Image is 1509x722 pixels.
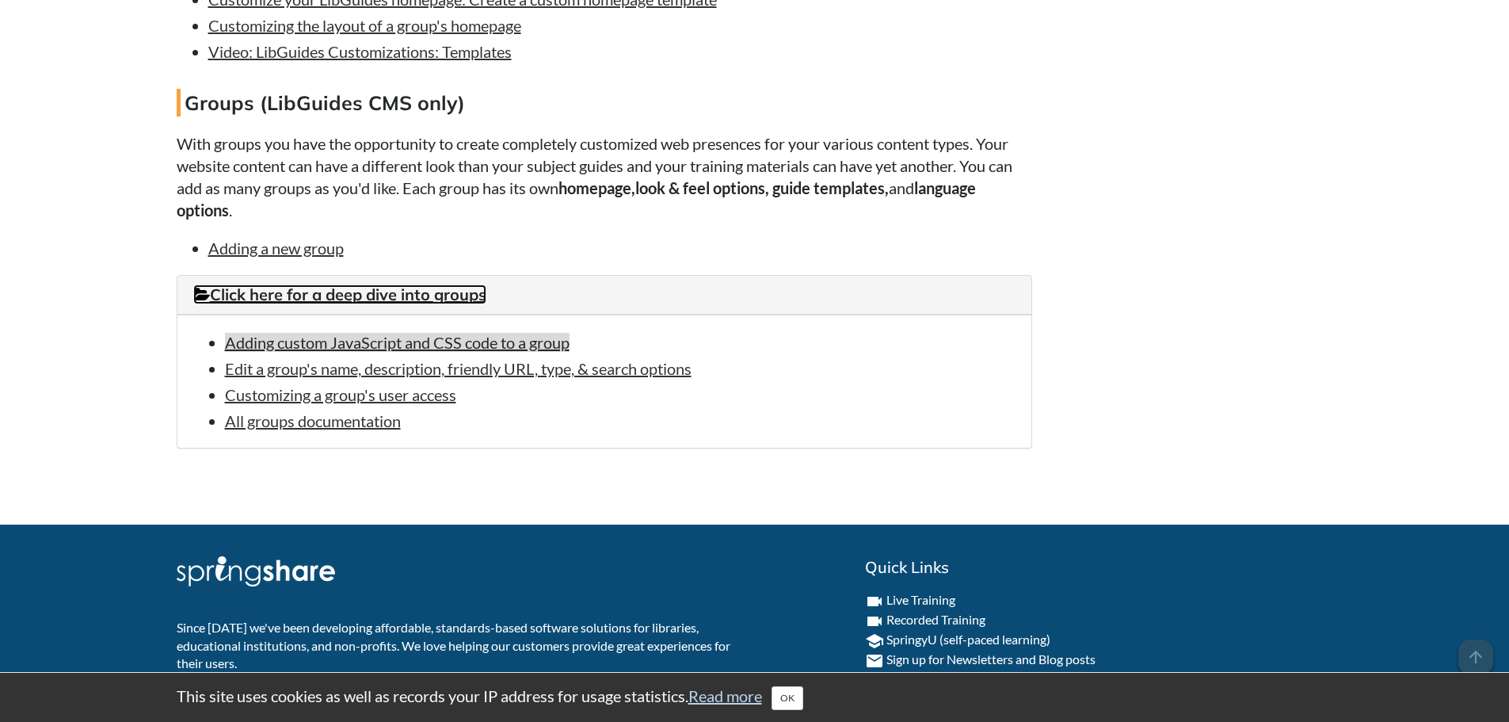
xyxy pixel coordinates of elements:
a: Read more [688,686,762,705]
div: This site uses cookies as well as records your IP address for usage statistics. [161,685,1349,710]
a: Video: LibGuides Customizations: Templates [208,42,512,61]
a: Click here for a deep dive into groups [193,285,486,304]
img: Springshare [177,556,335,586]
a: Adding custom JavaScript and CSS code to a group [225,333,570,352]
strong: homepage, [558,178,635,197]
p: Since [DATE] we've been developing affordable, standards-based software solutions for libraries, ... [177,619,743,672]
a: Sign up for Newsletters and Blog posts [886,651,1096,667]
span: arrow_upward [1458,640,1493,674]
a: Live Training [886,592,955,607]
p: With groups you have the opportunity to create completely customized web presences for your vario... [177,132,1032,221]
button: Close [772,686,803,710]
a: Recorded Training [886,612,985,627]
a: Edit a group's name, description, friendly URL, type, & search options [225,359,692,378]
h2: Quick Links [865,556,1333,579]
i: school [865,632,884,651]
strong: look & feel options, guide templates, [635,178,889,197]
i: email [865,651,884,670]
a: Customizing the layout of a group's homepage [208,16,521,35]
i: videocam [865,612,884,631]
a: arrow_upward [1458,641,1493,660]
a: Customizing a group's user access [225,385,456,404]
a: SpringyU (self-paced learning) [886,632,1050,647]
h4: Groups (LibGuides CMS only) [177,89,1032,117]
a: All groups documentation [225,411,401,430]
a: Adding a new group [208,239,344,258]
i: videocam [865,592,884,611]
